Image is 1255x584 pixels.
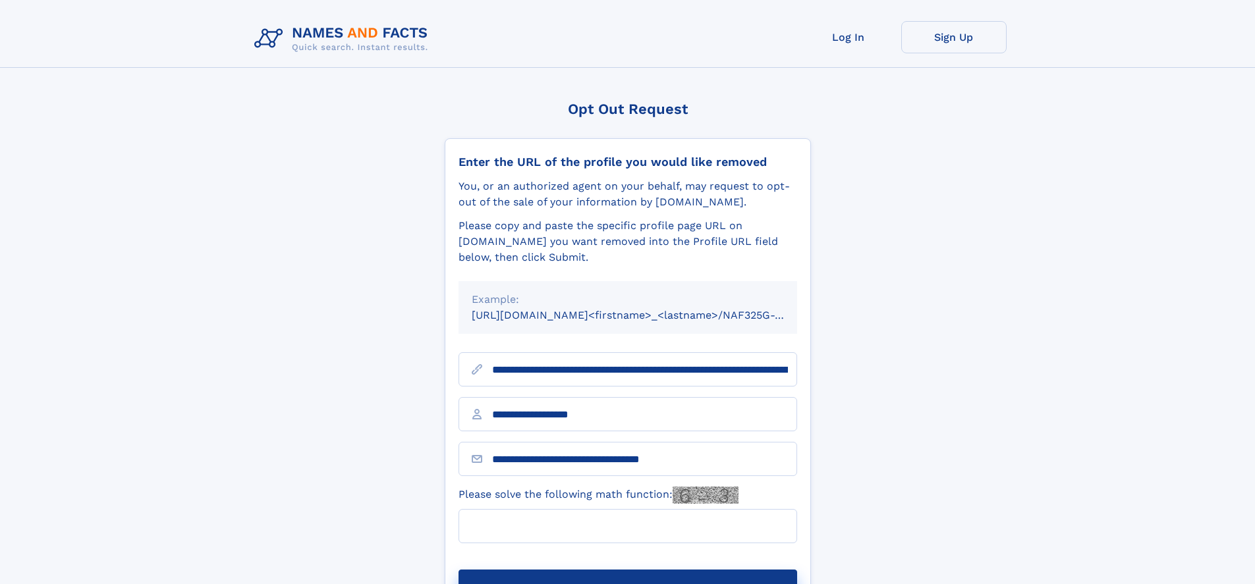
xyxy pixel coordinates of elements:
[459,487,739,504] label: Please solve the following math function:
[459,178,797,210] div: You, or an authorized agent on your behalf, may request to opt-out of the sale of your informatio...
[249,21,439,57] img: Logo Names and Facts
[796,21,901,53] a: Log In
[459,218,797,265] div: Please copy and paste the specific profile page URL on [DOMAIN_NAME] you want removed into the Pr...
[445,101,811,117] div: Opt Out Request
[472,309,822,321] small: [URL][DOMAIN_NAME]<firstname>_<lastname>/NAF325G-xxxxxxxx
[472,292,784,307] div: Example:
[901,21,1007,53] a: Sign Up
[459,155,797,169] div: Enter the URL of the profile you would like removed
